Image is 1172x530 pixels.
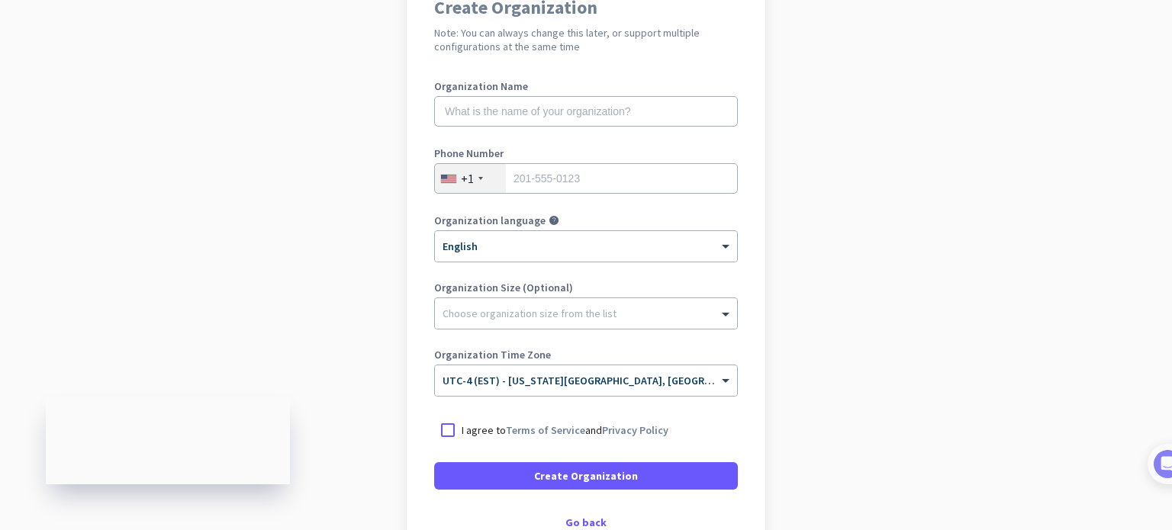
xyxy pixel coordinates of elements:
[434,517,738,528] div: Go back
[46,397,290,484] iframe: Insightful Status
[434,26,738,53] h2: Note: You can always change this later, or support multiple configurations at the same time
[462,422,668,438] p: I agree to and
[434,215,546,226] label: Organization language
[434,148,738,159] label: Phone Number
[434,81,738,92] label: Organization Name
[549,215,559,226] i: help
[434,462,738,490] button: Create Organization
[506,423,585,437] a: Terms of Service
[434,163,738,194] input: 201-555-0123
[461,171,474,186] div: +1
[434,349,738,360] label: Organization Time Zone
[534,468,638,483] span: Create Organization
[434,282,738,293] label: Organization Size (Optional)
[434,96,738,127] input: What is the name of your organization?
[602,423,668,437] a: Privacy Policy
